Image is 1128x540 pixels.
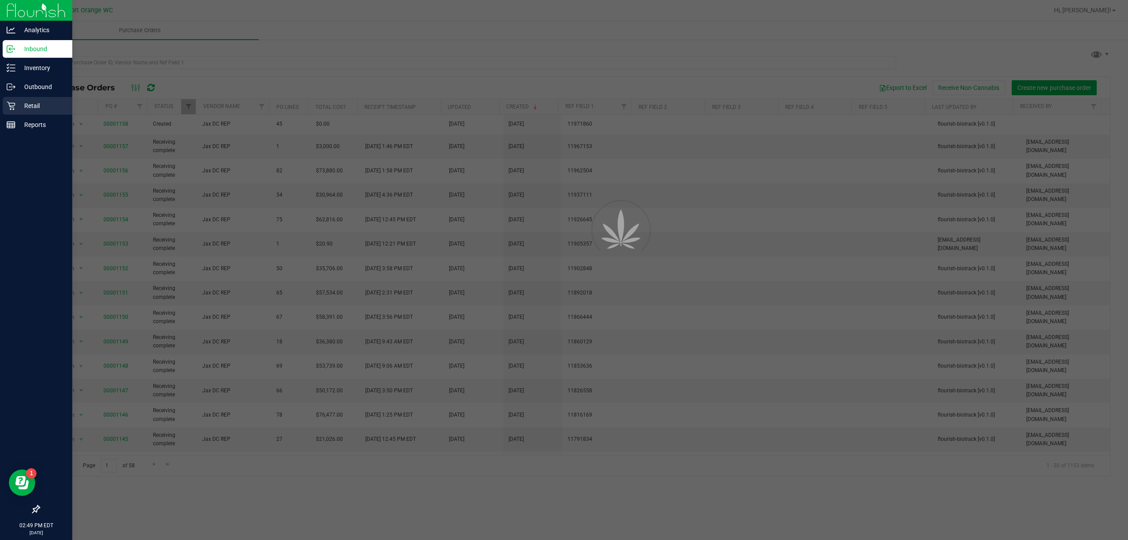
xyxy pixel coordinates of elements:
[4,529,68,536] p: [DATE]
[9,469,35,496] iframe: Resource center
[26,468,37,479] iframe: Resource center unread badge
[15,63,68,73] p: Inventory
[7,45,15,53] inline-svg: Inbound
[15,44,68,54] p: Inbound
[15,82,68,92] p: Outbound
[4,521,68,529] p: 02:49 PM EDT
[7,63,15,72] inline-svg: Inventory
[7,26,15,34] inline-svg: Analytics
[7,120,15,129] inline-svg: Reports
[15,101,68,111] p: Retail
[15,119,68,130] p: Reports
[7,101,15,110] inline-svg: Retail
[7,82,15,91] inline-svg: Outbound
[15,25,68,35] p: Analytics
